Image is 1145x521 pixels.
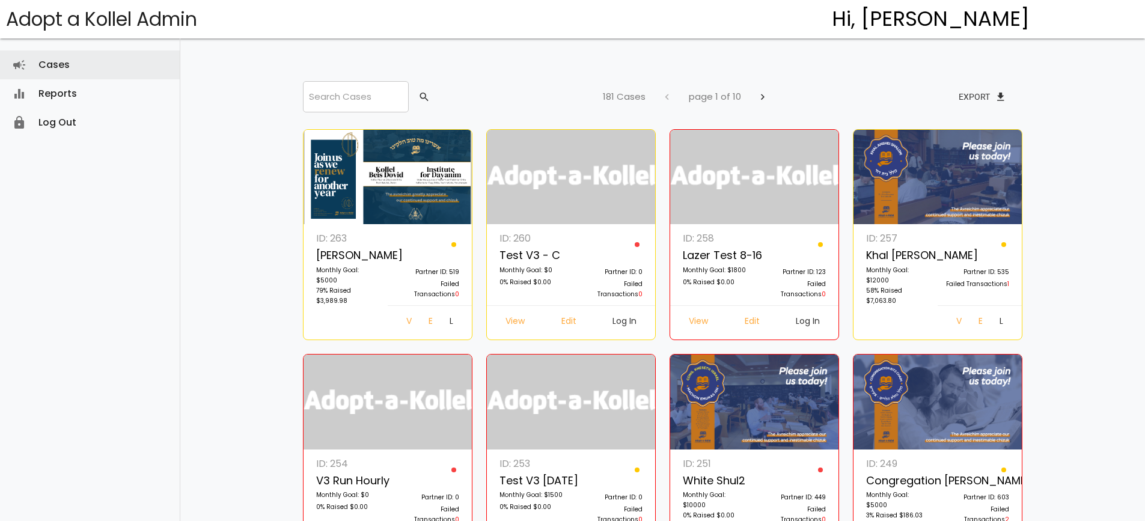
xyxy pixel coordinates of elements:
[866,230,931,246] p: ID: 257
[670,355,839,449] img: 6GPLfb0Mk4.zBtvR2DLF4.png
[757,86,769,108] span: chevron_right
[316,230,381,246] p: ID: 263
[638,290,643,299] span: 0
[487,130,656,225] img: logonobg.png
[394,279,459,299] p: Failed Transactions
[499,277,564,289] p: 0% Raised $0.00
[866,490,931,510] p: Monthly Goal: $5000
[12,50,26,79] i: campaign
[578,492,643,504] p: Partner ID: 0
[493,230,571,305] a: ID: 260 Test v3 - c Monthly Goal: $0 0% Raised $0.00
[304,355,472,449] img: logonobg.png
[603,312,646,334] a: Log In
[578,279,643,299] p: Failed Transactions
[938,230,1016,305] a: Partner ID: 535 Failed Transactions1
[853,355,1022,449] img: nqT0rzcf2C.M5AQECmsOx.jpg
[683,490,748,510] p: Monthly Goal: $10000
[949,86,1016,108] button: Exportfile_download
[822,290,826,299] span: 0
[683,265,748,277] p: Monthly Goal: $1800
[853,130,1022,225] img: zYFEr1Um4q.FynfSIG0iD.jpg
[683,246,748,265] p: Lazer Test 8-16
[866,285,931,306] p: 58% Raised $7,063.80
[683,472,748,490] p: White Shul2
[866,265,931,285] p: Monthly Goal: $12000
[419,312,441,334] a: Edit
[735,312,769,334] a: Edit
[316,246,381,265] p: [PERSON_NAME]
[440,312,463,334] a: Log In
[679,312,718,334] a: View
[394,267,459,279] p: Partner ID: 519
[552,312,586,334] a: Edit
[676,230,754,305] a: ID: 258 Lazer Test 8-16 Monthly Goal: $1800 0% Raised $0.00
[689,89,741,105] p: page 1 of 10
[394,492,459,504] p: Partner ID: 0
[499,265,564,277] p: Monthly Goal: $0
[761,279,826,299] p: Failed Transactions
[455,290,459,299] span: 0
[316,502,381,514] p: 0% Raised $0.00
[944,279,1009,291] p: Failed Transactions
[499,490,564,502] p: Monthly Goal: $1500
[310,230,388,312] a: ID: 263 [PERSON_NAME] Monthly Goal: $5000 79% Raised $3,989.98
[316,455,381,472] p: ID: 254
[316,490,381,502] p: Monthly Goal: $0
[12,79,26,108] i: equalizer
[499,455,564,472] p: ID: 253
[995,86,1007,108] span: file_download
[578,267,643,279] p: Partner ID: 0
[969,312,991,334] a: Edit
[499,246,564,265] p: Test v3 - c
[683,277,748,289] p: 0% Raised $0.00
[499,502,564,514] p: 0% Raised $0.00
[487,355,656,449] img: logonobg.png
[418,86,430,108] span: search
[571,230,649,305] a: Partner ID: 0 Failed Transactions0
[316,472,381,490] p: v3 run hourly
[866,472,931,490] p: Congregation [PERSON_NAME]
[944,267,1009,279] p: Partner ID: 535
[499,472,564,490] p: Test V3 [DATE]
[316,265,381,285] p: Monthly Goal: $5000
[761,492,826,504] p: Partner ID: 449
[409,86,438,108] button: search
[496,312,534,334] a: View
[499,230,564,246] p: ID: 260
[947,312,969,334] a: View
[603,89,646,105] p: 181 Cases
[786,312,829,334] a: Log In
[754,230,832,305] a: Partner ID: 123 Failed Transactions0
[12,108,26,137] i: lock
[832,8,1030,31] h4: Hi, [PERSON_NAME]
[683,230,748,246] p: ID: 258
[316,285,381,306] p: 79% Raised $3,989.98
[990,312,1013,334] a: Log In
[866,455,931,472] p: ID: 249
[670,130,839,225] img: logonobg.png
[860,230,938,312] a: ID: 257 Khal [PERSON_NAME] Monthly Goal: $12000 58% Raised $7,063.80
[683,455,748,472] p: ID: 251
[1007,279,1009,288] span: 1
[761,267,826,279] p: Partner ID: 123
[388,230,466,305] a: Partner ID: 519 Failed Transactions0
[304,130,472,225] img: I2vVEkmzLd.fvn3D5NTra.png
[944,492,1009,504] p: Partner ID: 603
[866,246,931,265] p: Khal [PERSON_NAME]
[747,86,778,108] button: chevron_right
[397,312,419,334] a: View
